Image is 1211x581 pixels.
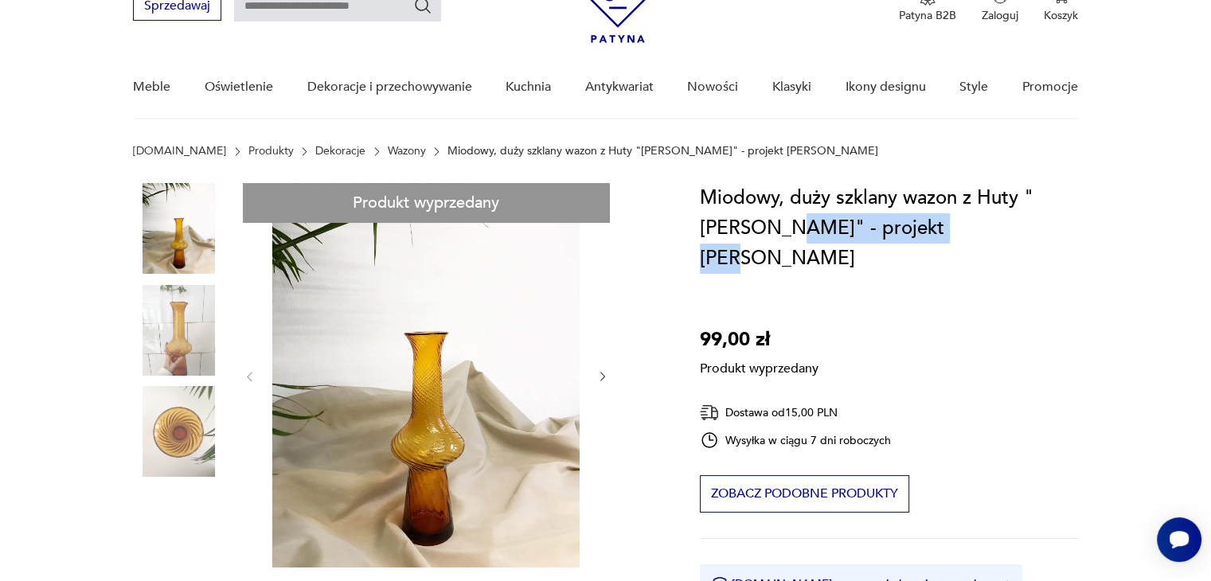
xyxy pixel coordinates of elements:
a: Sprzedawaj [133,2,221,13]
a: Nowości [687,57,738,118]
a: Wazony [388,145,426,158]
img: Ikona dostawy [700,403,719,423]
div: Wysyłka w ciągu 7 dni roboczych [700,431,891,450]
a: Dekoracje i przechowywanie [307,57,471,118]
a: Oświetlenie [205,57,273,118]
a: Klasyki [772,57,811,118]
h1: Miodowy, duży szklany wazon z Huty "[PERSON_NAME]" - projekt [PERSON_NAME] [700,183,1078,274]
div: Dostawa od 15,00 PLN [700,403,891,423]
iframe: Smartsupp widget button [1157,517,1201,562]
a: [DOMAIN_NAME] [133,145,226,158]
a: Antykwariat [585,57,654,118]
a: Promocje [1022,57,1078,118]
p: Koszyk [1044,8,1078,23]
p: Miodowy, duży szklany wazon z Huty "[PERSON_NAME]" - projekt [PERSON_NAME] [447,145,878,158]
a: Style [959,57,988,118]
button: Zobacz podobne produkty [700,475,909,513]
p: Produkt wyprzedany [700,355,818,377]
p: Patyna B2B [899,8,956,23]
p: Zaloguj [982,8,1018,23]
a: Produkty [248,145,294,158]
a: Kuchnia [506,57,551,118]
a: Meble [133,57,170,118]
a: Dekoracje [315,145,365,158]
p: 99,00 zł [700,325,818,355]
a: Ikony designu [845,57,925,118]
